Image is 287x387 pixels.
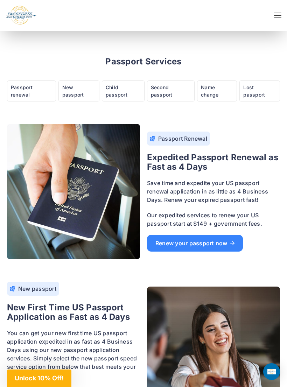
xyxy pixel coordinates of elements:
[7,57,280,66] h2: Passport Services
[58,80,99,101] a: New passport
[147,153,280,172] h2: Expedited Passport Renewal as Fast as 4 Days
[197,80,237,101] a: Name change
[102,80,145,101] a: Child passport
[7,303,140,322] h2: New First Time US Passport Application as Fast as 4 Days
[263,363,280,380] div: Open Intercom Messenger
[7,370,71,387] div: Unlock 10% Off!
[150,134,207,143] h4: Passport Renewal
[15,374,64,382] span: Unlock 10% Off!
[6,6,37,25] img: Logo
[239,80,280,101] a: Lost passport
[147,80,195,101] a: Second passport
[7,80,56,101] a: Passport renewal
[7,124,140,259] img: Passport Renewal
[147,235,243,252] a: Renew your passport now
[147,211,280,228] p: Our expedited services to renew your US passport start at $149 + government fees.
[7,329,140,379] p: You can get your new first time US passport application expedited in as fast as 4 Business Days u...
[10,284,56,293] h4: New passport
[147,179,280,204] p: Save time and expedite your US passport renewal application in as little as 4 Business Days. Rene...
[155,240,234,246] span: Renew your passport now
